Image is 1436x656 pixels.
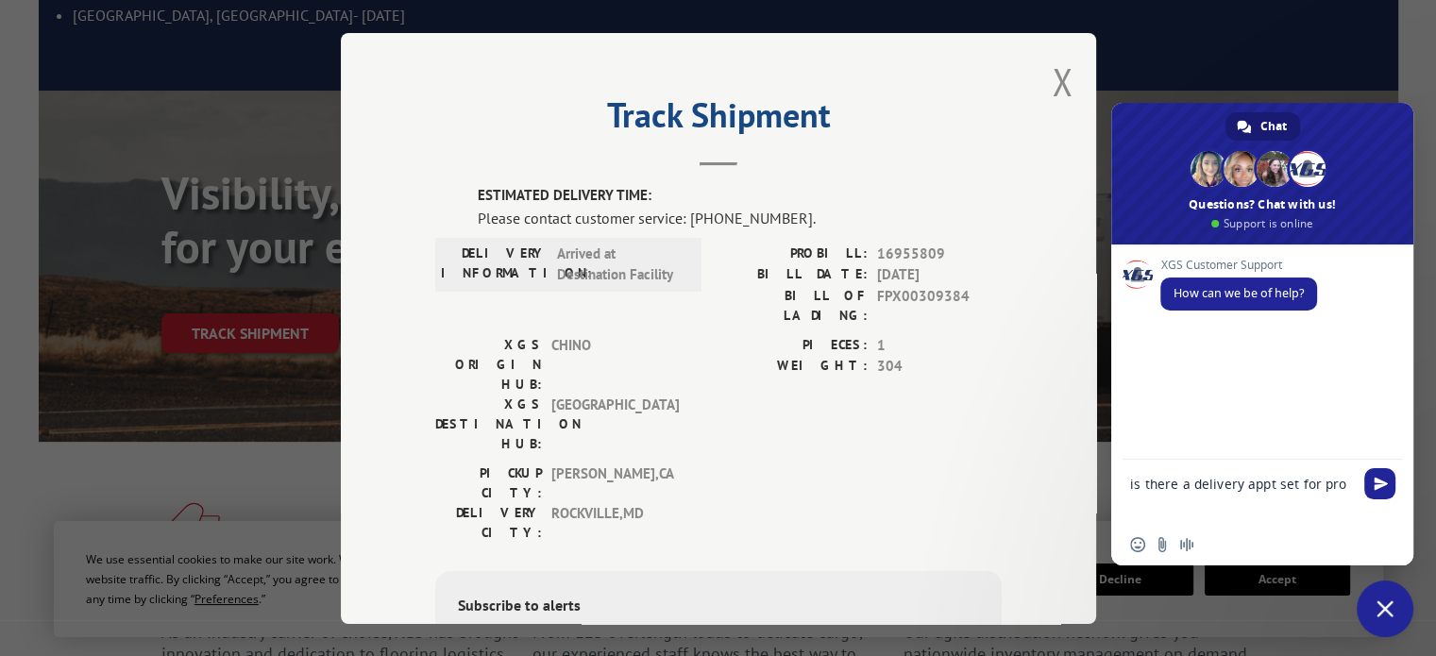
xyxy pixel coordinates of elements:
[551,463,679,502] span: [PERSON_NAME] , CA
[458,593,979,620] div: Subscribe to alerts
[1364,468,1395,499] span: Send
[1179,537,1194,552] span: Audio message
[441,243,548,285] label: DELIVERY INFORMATION:
[718,264,868,286] label: BILL DATE:
[1130,460,1357,524] textarea: Compose your message...
[478,206,1002,228] div: Please contact customer service: [PHONE_NUMBER].
[718,356,868,378] label: WEIGHT:
[435,463,542,502] label: PICKUP CITY:
[1357,580,1413,637] a: Close chat
[1052,57,1073,107] button: Close modal
[1260,112,1287,141] span: Chat
[877,264,1002,286] span: [DATE]
[877,285,1002,325] span: FPX00309384
[1130,537,1145,552] span: Insert an emoji
[718,334,868,356] label: PIECES:
[435,334,542,394] label: XGS ORIGIN HUB:
[718,285,868,325] label: BILL OF LADING:
[1155,537,1170,552] span: Send a file
[877,356,1002,378] span: 304
[557,243,684,285] span: Arrived at Destination Facility
[1160,259,1317,272] span: XGS Customer Support
[1225,112,1300,141] a: Chat
[551,334,679,394] span: CHINO
[435,102,1002,138] h2: Track Shipment
[435,502,542,542] label: DELIVERY CITY:
[478,185,1002,207] label: ESTIMATED DELIVERY TIME:
[877,334,1002,356] span: 1
[1174,285,1304,301] span: How can we be of help?
[718,243,868,264] label: PROBILL:
[877,243,1002,264] span: 16955809
[551,502,679,542] span: ROCKVILLE , MD
[435,394,542,453] label: XGS DESTINATION HUB:
[551,394,679,453] span: [GEOGRAPHIC_DATA]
